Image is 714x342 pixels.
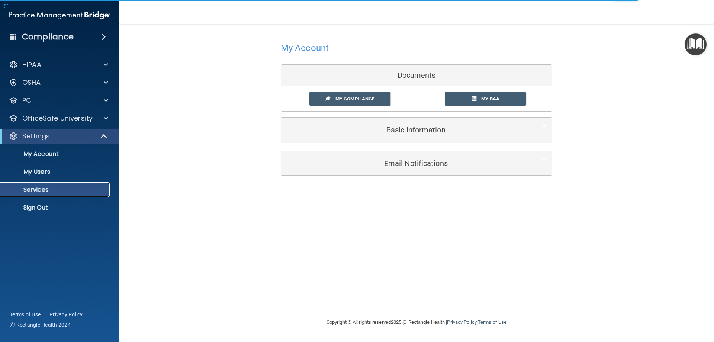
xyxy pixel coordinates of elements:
p: PCI [22,96,33,105]
p: HIPAA [22,60,41,69]
a: Email Notifications [287,155,546,172]
p: Sign Out [5,204,106,211]
a: HIPAA [9,60,108,69]
p: OfficeSafe University [22,114,93,123]
h5: Basic Information [287,126,524,134]
a: PCI [9,96,108,105]
a: Privacy Policy [49,311,83,318]
span: My BAA [481,96,499,102]
div: Copyright © All rights reserved 2025 @ Rectangle Health | | [281,310,552,334]
a: OSHA [9,78,108,87]
a: Privacy Policy [447,319,476,325]
h5: Email Notifications [287,159,524,167]
div: Documents [281,65,552,86]
a: Basic Information [287,121,546,138]
a: Terms of Use [478,319,506,325]
a: Terms of Use [10,311,41,318]
h4: Compliance [22,32,74,42]
a: OfficeSafe University [9,114,108,123]
img: PMB logo [9,8,110,23]
button: Open Resource Center [685,33,707,55]
h4: My Account [281,43,329,53]
p: My Account [5,150,106,158]
span: Ⓒ Rectangle Health 2024 [10,321,71,329]
p: My Users [5,168,106,176]
a: Settings [9,132,108,141]
span: My Compliance [335,96,374,102]
p: OSHA [22,78,41,87]
p: Services [5,186,106,194]
p: Settings [22,132,50,141]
